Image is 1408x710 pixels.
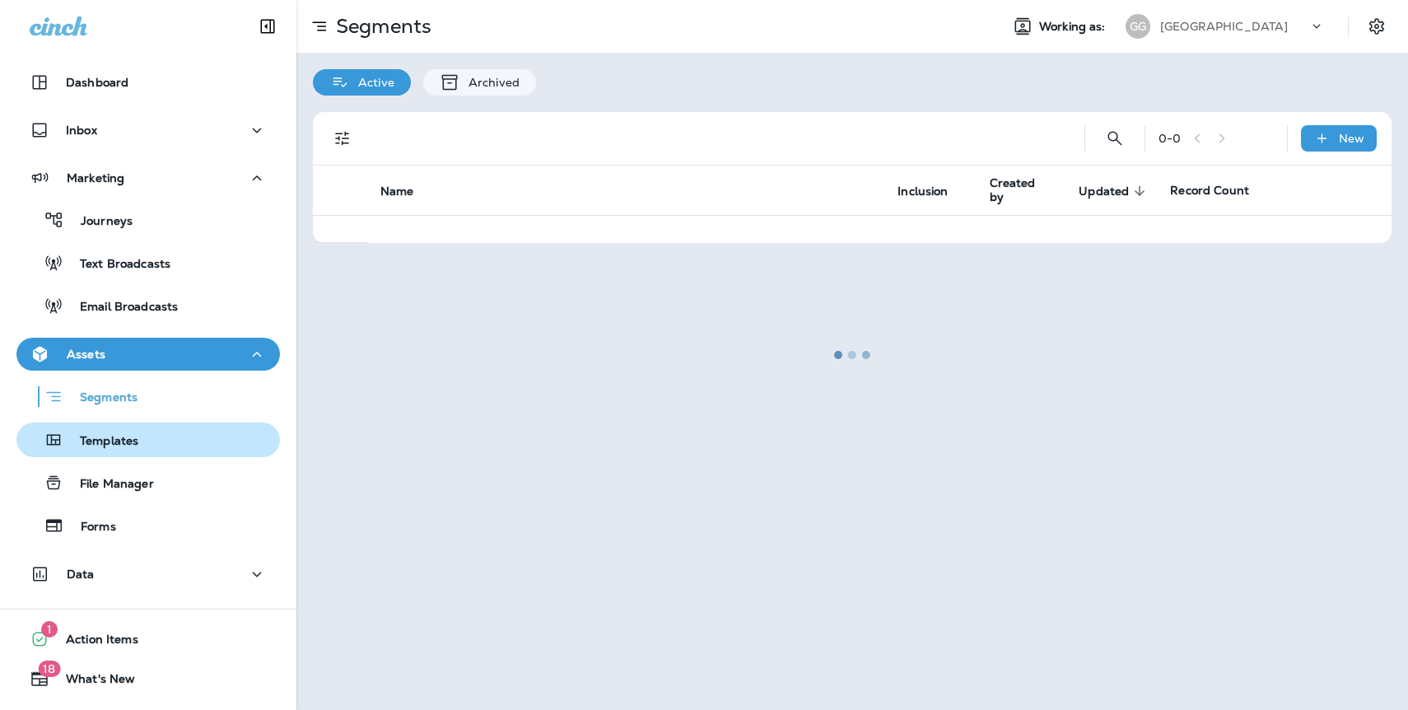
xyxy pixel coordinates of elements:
span: 18 [38,661,60,677]
p: Email Broadcasts [63,300,178,315]
button: Segments [16,379,280,414]
span: Action Items [49,633,138,652]
p: Data [67,568,95,581]
p: Dashboard [66,76,128,89]
p: Inbox [66,124,97,137]
button: Inbox [16,114,280,147]
p: File Manager [63,477,154,493]
p: Journeys [64,214,133,230]
span: 1 [41,621,58,638]
button: Collapse Sidebar [245,10,291,43]
button: 18What's New [16,662,280,695]
span: What's New [49,672,135,692]
button: Dashboard [16,66,280,99]
button: Assets [16,338,280,371]
button: Forms [16,508,280,543]
button: File Manager [16,465,280,500]
p: New [1339,132,1364,145]
p: Marketing [67,171,124,185]
button: Journeys [16,203,280,237]
button: Marketing [16,161,280,194]
p: Templates [63,434,138,450]
button: 1Action Items [16,623,280,656]
button: Data [16,558,280,591]
button: Email Broadcasts [16,288,280,323]
button: Templates [16,423,280,457]
p: Assets [67,348,105,361]
p: Segments [63,390,138,407]
button: Text Broadcasts [16,245,280,280]
p: Forms [64,520,116,535]
p: Text Broadcasts [63,257,170,273]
